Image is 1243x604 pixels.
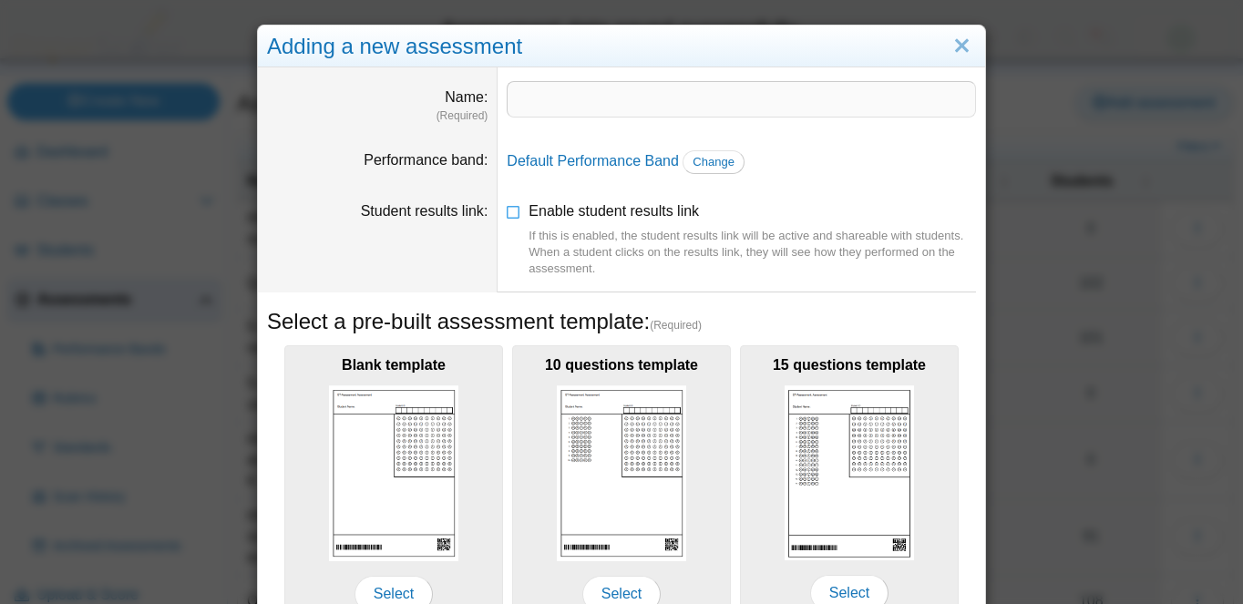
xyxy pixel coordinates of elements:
b: Blank template [342,357,446,373]
span: Change [693,155,734,169]
span: Enable student results link [529,203,976,277]
a: Change [683,150,745,174]
h5: Select a pre-built assessment template: [267,306,976,337]
b: 10 questions template [545,357,698,373]
div: If this is enabled, the student results link will be active and shareable with students. When a s... [529,228,976,278]
label: Student results link [361,203,488,219]
div: Adding a new assessment [258,26,985,68]
img: scan_sheet_10_questions.png [557,385,686,561]
img: scan_sheet_15_questions.png [785,385,914,560]
a: Close [948,31,976,62]
a: Default Performance Band [507,153,679,169]
label: Performance band [364,152,488,168]
span: (Required) [650,318,702,333]
img: scan_sheet_blank.png [329,385,458,561]
label: Name [445,89,488,105]
b: 15 questions template [773,357,926,373]
dfn: (Required) [267,108,488,124]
